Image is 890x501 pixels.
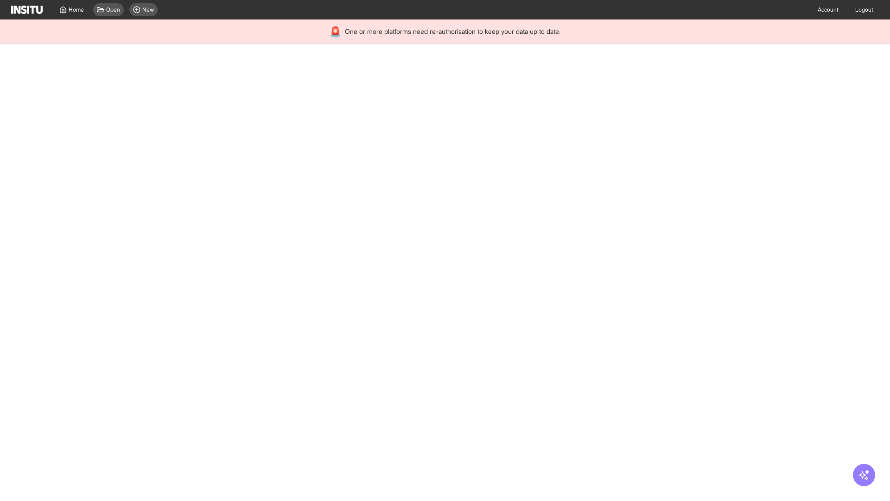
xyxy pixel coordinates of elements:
[11,6,43,14] img: Logo
[345,27,560,36] span: One or more platforms need re-authorisation to keep your data up to date.
[69,6,84,13] span: Home
[106,6,120,13] span: Open
[142,6,154,13] span: New
[330,25,341,38] div: 🚨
